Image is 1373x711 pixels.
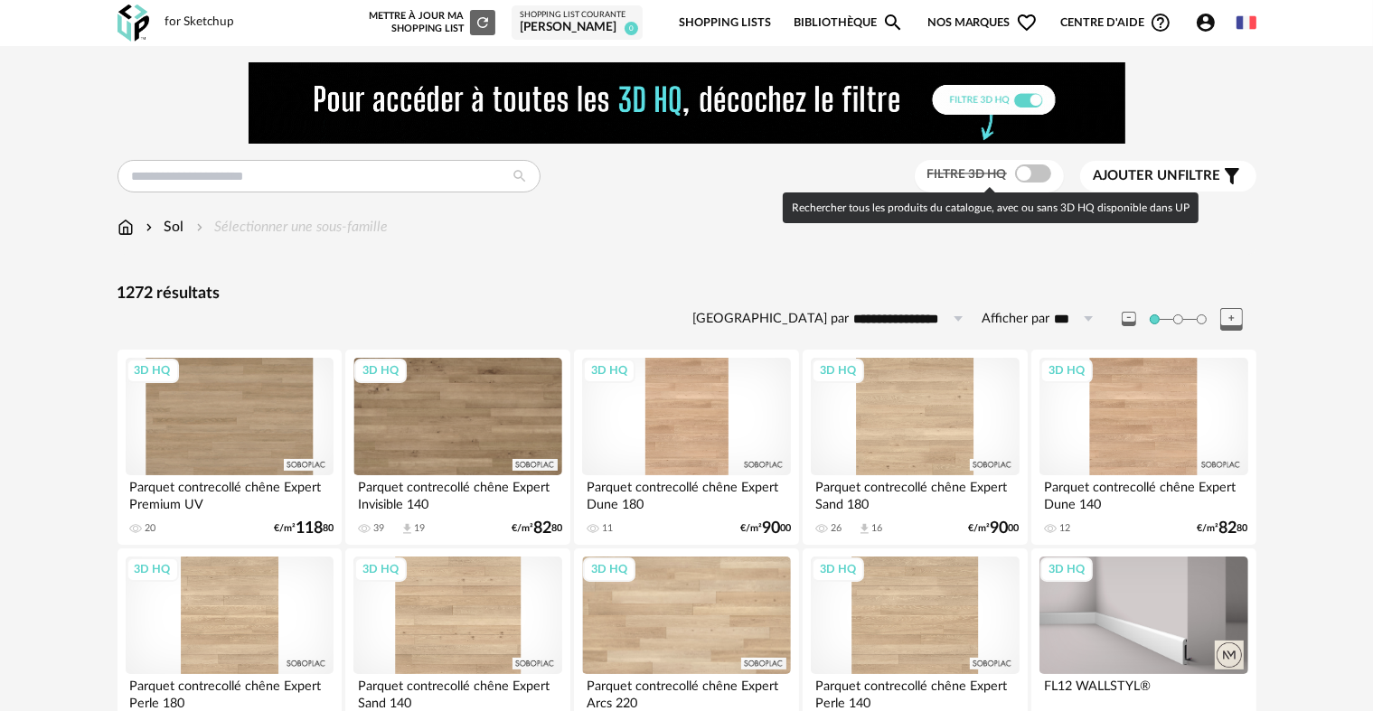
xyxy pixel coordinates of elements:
span: 82 [533,522,551,535]
img: fr [1237,13,1256,33]
div: 11 [602,522,613,535]
div: 39 [373,522,384,535]
span: Centre d'aideHelp Circle Outline icon [1060,12,1171,33]
div: Parquet contrecollé chêne Expert Premium UV [126,475,334,511]
a: 3D HQ Parquet contrecollé chêne Expert Dune 180 11 €/m²9000 [574,350,798,545]
span: 90 [762,522,780,535]
span: Account Circle icon [1195,12,1217,33]
a: 3D HQ Parquet contrecollé chêne Expert Premium UV 20 €/m²11880 [118,350,342,545]
a: 3D HQ Parquet contrecollé chêne Expert Sand 180 26 Download icon 16 €/m²9000 [803,350,1027,545]
div: 3D HQ [1040,557,1093,581]
span: 118 [296,522,323,535]
div: 1272 résultats [118,284,1256,304]
div: Parquet contrecollé chêne Expert Arcs 220 [582,674,790,710]
span: 0 [625,22,638,35]
div: Shopping List courante [520,10,635,21]
span: Help Circle Outline icon [1150,12,1171,33]
span: Nos marques [927,2,1038,44]
div: Parquet contrecollé chêne Expert Perle 140 [811,674,1019,710]
div: Parquet contrecollé chêne Expert Dune 140 [1039,475,1247,511]
span: Ajouter un [1094,169,1179,182]
div: Parquet contrecollé chêne Expert Perle 180 [126,674,334,710]
span: Download icon [858,522,871,536]
div: 3D HQ [127,557,179,581]
button: Ajouter unfiltre Filter icon [1080,161,1256,192]
a: BibliothèqueMagnify icon [794,2,904,44]
a: 3D HQ Parquet contrecollé chêne Expert Invisible 140 39 Download icon 19 €/m²8280 [345,350,569,545]
div: 3D HQ [127,359,179,382]
div: €/m² 80 [1198,522,1248,535]
span: Filter icon [1221,165,1243,187]
span: Heart Outline icon [1016,12,1038,33]
div: €/m² 80 [274,522,334,535]
a: Shopping List courante [PERSON_NAME] 0 [520,10,635,36]
div: 20 [146,522,156,535]
div: 3D HQ [583,557,635,581]
div: 3D HQ [354,359,407,382]
span: Magnify icon [882,12,904,33]
span: Refresh icon [475,17,491,27]
img: FILTRE%20HQ%20NEW_V1%20(4).gif [249,62,1125,144]
div: Sol [142,217,184,238]
div: 3D HQ [812,359,864,382]
div: 3D HQ [354,557,407,581]
div: 26 [831,522,842,535]
div: for Sketchup [165,14,235,31]
label: [GEOGRAPHIC_DATA] par [693,311,850,328]
div: €/m² 00 [740,522,791,535]
div: Parquet contrecollé chêne Expert Invisible 140 [353,475,561,511]
span: Download icon [400,522,414,536]
div: 3D HQ [583,359,635,382]
div: Rechercher tous les produits du catalogue, avec ou sans 3D HQ disponible dans UP [783,192,1199,223]
div: Mettre à jour ma Shopping List [365,10,495,35]
img: OXP [118,5,149,42]
img: svg+xml;base64,PHN2ZyB3aWR0aD0iMTYiIGhlaWdodD0iMTYiIHZpZXdCb3g9IjAgMCAxNiAxNiIgZmlsbD0ibm9uZSIgeG... [142,217,156,238]
span: 82 [1219,522,1237,535]
div: [PERSON_NAME] [520,20,635,36]
div: Parquet contrecollé chêne Expert Sand 140 [353,674,561,710]
div: 16 [871,522,882,535]
div: 3D HQ [812,557,864,581]
div: 3D HQ [1040,359,1093,382]
img: svg+xml;base64,PHN2ZyB3aWR0aD0iMTYiIGhlaWdodD0iMTciIHZpZXdCb3g9IjAgMCAxNiAxNyIgZmlsbD0ibm9uZSIgeG... [118,217,134,238]
span: Filtre 3D HQ [927,168,1007,181]
div: 19 [414,522,425,535]
div: Parquet contrecollé chêne Expert Sand 180 [811,475,1019,511]
label: Afficher par [983,311,1050,328]
div: Parquet contrecollé chêne Expert Dune 180 [582,475,790,511]
div: €/m² 80 [512,522,562,535]
span: filtre [1094,167,1221,185]
div: €/m² 00 [969,522,1020,535]
span: Account Circle icon [1195,12,1225,33]
div: 12 [1059,522,1070,535]
div: FL12 WALLSTYL® [1039,674,1247,710]
a: Shopping Lists [679,2,771,44]
a: 3D HQ Parquet contrecollé chêne Expert Dune 140 12 €/m²8280 [1031,350,1255,545]
span: 90 [991,522,1009,535]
